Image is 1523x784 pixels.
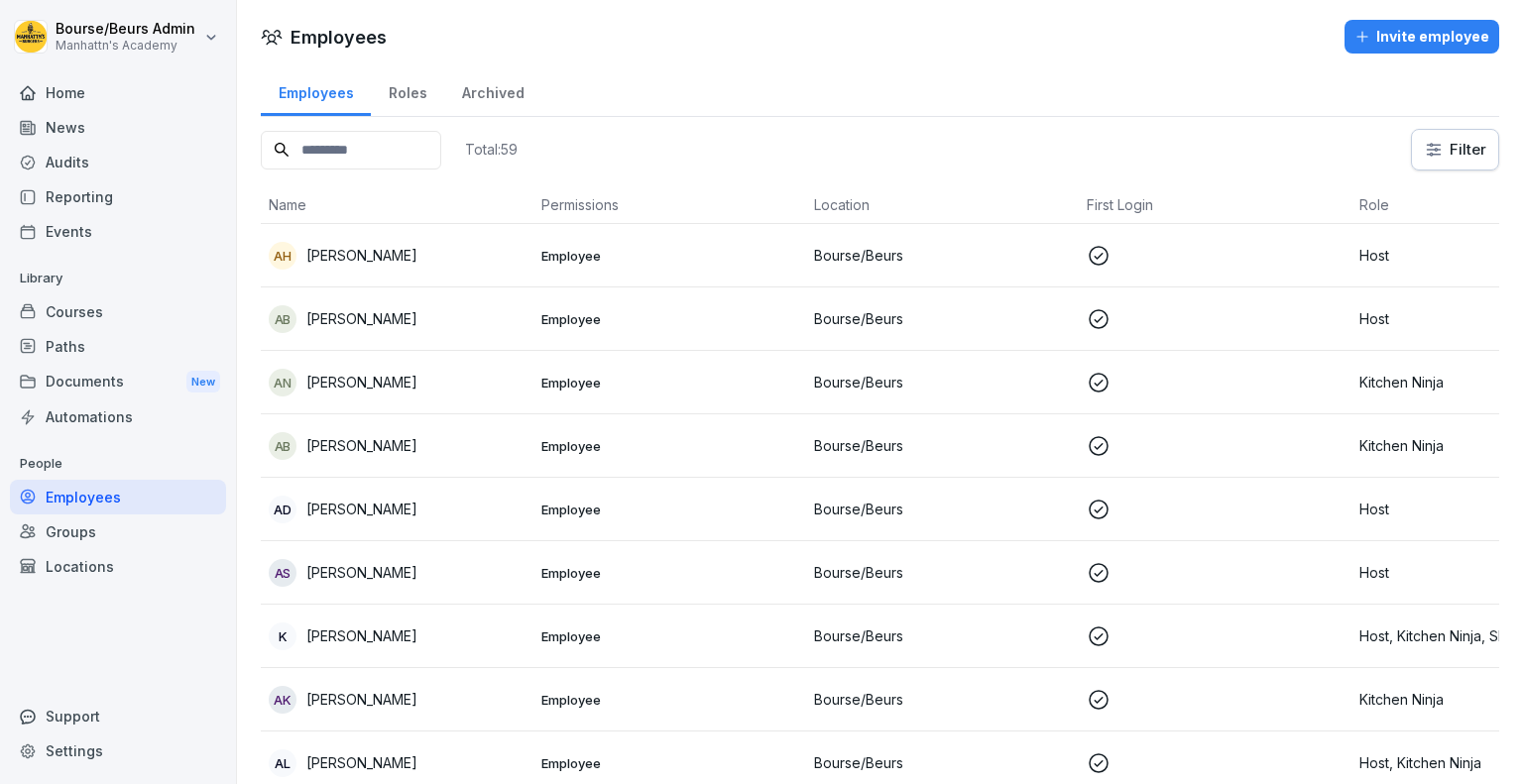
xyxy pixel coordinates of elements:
a: Archived [444,65,541,116]
a: Roles [371,65,444,116]
th: Permissions [533,186,806,224]
div: AD [269,496,296,523]
div: Support [10,699,226,733]
div: K [269,622,296,650]
a: Groups [10,514,226,549]
div: AN [269,369,296,396]
a: Employees [261,65,371,116]
p: [PERSON_NAME] [306,435,417,456]
p: Employee [541,374,798,392]
button: Invite employee [1345,20,1499,54]
th: Name [261,186,533,224]
h1: Employees [291,24,387,51]
p: Bourse/Beurs [814,625,1071,646]
div: AB [269,305,296,333]
p: Employee [541,564,798,582]
p: Manhattn's Academy [56,39,195,53]
p: Bourse/Beurs [814,689,1071,710]
p: Total: 59 [465,140,518,159]
p: [PERSON_NAME] [306,245,417,266]
p: [PERSON_NAME] [306,625,417,646]
a: Events [10,214,226,249]
button: Filter [1412,130,1498,169]
p: Employee [541,247,798,265]
a: Reporting [10,179,226,214]
div: New [186,371,220,393]
a: Locations [10,549,226,584]
p: Bourse/Beurs [814,372,1071,392]
div: Documents [10,364,226,400]
div: Invite employee [1354,26,1489,48]
div: Filter [1424,140,1486,160]
p: Bourse/Beurs [814,752,1071,773]
div: AS [269,559,296,587]
th: First Login [1079,186,1351,224]
p: Employee [541,501,798,518]
p: Bourse/Beurs [814,308,1071,329]
a: Audits [10,145,226,179]
p: Bourse/Beurs [814,435,1071,456]
p: [PERSON_NAME] [306,499,417,519]
a: Courses [10,294,226,329]
p: [PERSON_NAME] [306,372,417,392]
div: AK [269,686,296,714]
p: Employee [541,437,798,455]
p: Bourse/Beurs [814,245,1071,266]
a: Settings [10,733,226,768]
p: Library [10,263,226,294]
p: Employee [541,627,798,645]
a: Employees [10,480,226,514]
p: [PERSON_NAME] [306,752,417,773]
p: [PERSON_NAME] [306,689,417,710]
p: Employee [541,691,798,709]
div: ah [269,242,296,270]
div: AB [269,432,296,460]
a: Automations [10,399,226,434]
p: Bourse/Beurs [814,562,1071,583]
a: Paths [10,329,226,364]
p: Bourse/Beurs [814,499,1071,519]
p: [PERSON_NAME] [306,308,417,329]
a: News [10,110,226,145]
p: Employee [541,754,798,772]
a: Home [10,75,226,110]
a: DocumentsNew [10,364,226,400]
p: People [10,448,226,480]
p: Employee [541,310,798,328]
p: [PERSON_NAME] [306,562,417,583]
th: Location [806,186,1079,224]
div: AL [269,749,296,777]
p: Bourse/Beurs Admin [56,21,195,38]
